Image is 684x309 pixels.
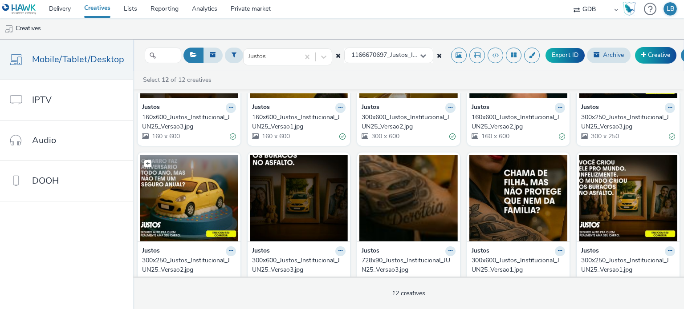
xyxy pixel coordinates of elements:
[480,275,509,284] span: 300 x 600
[581,256,675,274] a: 300x250_Justos_Institucional_JUN25_Versao1.jpg
[581,103,599,113] strong: Justos
[362,256,452,274] div: 728x90_Justos_Institucional_JUN25_Versao3.jpg
[546,48,585,62] button: Export ID
[351,52,420,59] span: 1166670697_Justos_Institucional_Display_AON25
[362,113,456,131] a: 300x600_Justos_Institucional_JUN25_Versao2.jpg
[362,103,379,113] strong: Justos
[559,132,565,141] div: Valid
[362,246,379,257] strong: Justos
[669,275,675,285] div: Partially valid
[252,246,270,257] strong: Justos
[579,155,677,241] img: 300x250_Justos_Institucional_JUN25_Versao1.jpg visual
[480,132,509,140] span: 160 x 600
[252,113,346,131] a: 160x600_Justos_Institucional_JUN25_Versao1.jpg
[2,4,37,15] img: undefined Logo
[252,103,270,113] strong: Justos
[623,2,639,16] a: Hawk Academy
[359,155,458,241] img: 728x90_Justos_Institucional_JUN25_Versao3.jpg visual
[140,155,238,241] img: 300x250_Justos_Institucional_JUN25_Versao2.jpg visual
[472,113,566,131] a: 160x600_Justos_Institucional_JUN25_Versao2.jpg
[449,132,456,141] div: Valid
[32,174,59,187] span: DOOH
[142,256,236,274] a: 300x250_Justos_Institucional_JUN25_Versao2.jpg
[142,113,232,131] div: 160x600_Justos_Institucional_JUN25_Versao3.jpg
[472,246,489,257] strong: Justos
[581,113,672,131] div: 300x250_Justos_Institucional_JUN25_Versao3.jpg
[32,53,124,66] span: Mobile/Tablet/Desktop
[142,113,236,131] a: 160x600_Justos_Institucional_JUN25_Versao3.jpg
[4,24,13,33] img: mobile
[590,132,619,140] span: 300 x 250
[339,132,346,141] div: Valid
[472,103,489,113] strong: Justos
[32,93,52,106] span: IPTV
[142,256,232,274] div: 300x250_Justos_Institucional_JUN25_Versao2.jpg
[362,113,452,131] div: 300x600_Justos_Institucional_JUN25_Versao2.jpg
[392,289,425,297] span: 12 creatives
[590,275,619,284] span: 300 x 250
[669,132,675,141] div: Valid
[252,256,346,274] a: 300x600_Justos_Institucional_JUN25_Versao3.jpg
[162,76,169,84] strong: 12
[261,275,290,284] span: 300 x 600
[667,2,674,16] div: LB
[623,2,636,16] img: Hawk Academy
[370,132,399,140] span: 300 x 600
[230,275,236,285] div: Valid
[32,134,56,147] span: Audio
[635,47,676,63] a: Creative
[472,256,562,274] div: 300x600_Justos_Institucional_JUN25_Versao1.jpg
[339,275,346,285] div: Valid
[151,275,180,284] span: 300 x 250
[145,48,181,63] input: Search...
[370,275,396,284] span: 728 x 90
[449,275,456,285] div: Valid
[587,48,631,63] button: Archive
[472,256,566,274] a: 300x600_Justos_Institucional_JUN25_Versao1.jpg
[142,246,160,257] strong: Justos
[230,132,236,141] div: Valid
[261,132,290,140] span: 160 x 600
[559,275,565,285] div: Partially valid
[581,113,675,131] a: 300x250_Justos_Institucional_JUN25_Versao3.jpg
[142,103,160,113] strong: Justos
[581,246,599,257] strong: Justos
[472,113,562,131] div: 160x600_Justos_Institucional_JUN25_Versao2.jpg
[581,256,672,274] div: 300x250_Justos_Institucional_JUN25_Versao1.jpg
[142,76,215,84] a: Select of 12 creatives
[250,155,348,241] img: 300x600_Justos_Institucional_JUN25_Versao3.jpg visual
[252,113,342,131] div: 160x600_Justos_Institucional_JUN25_Versao1.jpg
[362,256,456,274] a: 728x90_Justos_Institucional_JUN25_Versao3.jpg
[151,132,180,140] span: 160 x 600
[252,256,342,274] div: 300x600_Justos_Institucional_JUN25_Versao3.jpg
[469,155,568,241] img: 300x600_Justos_Institucional_JUN25_Versao1.jpg visual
